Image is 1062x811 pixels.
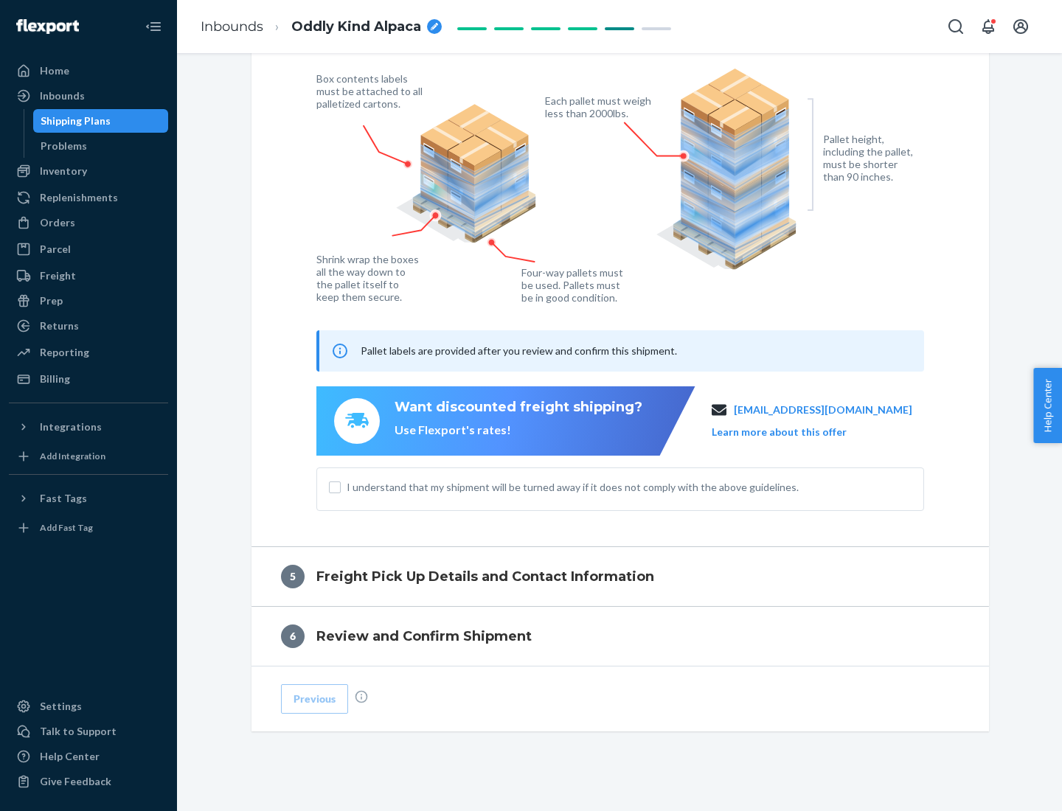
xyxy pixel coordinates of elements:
ol: breadcrumbs [189,5,454,49]
span: I understand that my shipment will be turned away if it does not comply with the above guidelines. [347,480,912,495]
figcaption: Each pallet must weigh less than 2000lbs. [545,94,655,119]
a: Returns [9,314,168,338]
button: Previous [281,684,348,714]
div: Add Integration [40,450,105,462]
button: Help Center [1033,368,1062,443]
button: Open account menu [1006,12,1035,41]
a: Add Fast Tag [9,516,168,540]
div: Parcel [40,242,71,257]
div: Orders [40,215,75,230]
div: Inventory [40,164,87,178]
div: Integrations [40,420,102,434]
h4: Review and Confirm Shipment [316,627,532,646]
h4: Freight Pick Up Details and Contact Information [316,567,654,586]
div: Use Flexport's rates! [395,422,642,439]
div: Returns [40,319,79,333]
img: Flexport logo [16,19,79,34]
div: Inbounds [40,88,85,103]
button: Give Feedback [9,770,168,793]
a: [EMAIL_ADDRESS][DOMAIN_NAME] [734,403,912,417]
a: Help Center [9,745,168,768]
a: Inventory [9,159,168,183]
figcaption: Four-way pallets must be used. Pallets must be in good condition. [521,266,624,304]
div: Help Center [40,749,100,764]
div: Replenishments [40,190,118,205]
button: Integrations [9,415,168,439]
button: Open notifications [974,12,1003,41]
button: Close Navigation [139,12,168,41]
a: Add Integration [9,445,168,468]
div: Home [40,63,69,78]
figcaption: Shrink wrap the boxes all the way down to the pallet itself to keep them secure. [316,253,422,303]
a: Inbounds [9,84,168,108]
div: Problems [41,139,87,153]
button: Fast Tags [9,487,168,510]
a: Reporting [9,341,168,364]
div: Billing [40,372,70,386]
div: Prep [40,293,63,308]
div: Freight [40,268,76,283]
button: 5Freight Pick Up Details and Contact Information [251,547,989,606]
div: Want discounted freight shipping? [395,398,642,417]
div: Reporting [40,345,89,360]
button: 6Review and Confirm Shipment [251,607,989,666]
a: Settings [9,695,168,718]
a: Billing [9,367,168,391]
a: Replenishments [9,186,168,209]
a: Talk to Support [9,720,168,743]
figcaption: Pallet height, including the pallet, must be shorter than 90 inches. [823,133,920,183]
a: Shipping Plans [33,109,169,133]
a: Problems [33,134,169,158]
div: Talk to Support [40,724,117,739]
div: Fast Tags [40,491,87,506]
figcaption: Box contents labels must be attached to all palletized cartons. [316,72,426,110]
div: Add Fast Tag [40,521,93,534]
div: Give Feedback [40,774,111,789]
a: Prep [9,289,168,313]
button: Open Search Box [941,12,971,41]
div: 6 [281,624,305,648]
a: Parcel [9,237,168,261]
input: I understand that my shipment will be turned away if it does not comply with the above guidelines. [329,481,341,493]
a: Freight [9,264,168,288]
span: Pallet labels are provided after you review and confirm this shipment. [361,344,677,357]
a: Inbounds [201,18,263,35]
a: Orders [9,211,168,234]
button: Learn more about this offer [712,425,847,439]
div: Settings [40,699,82,714]
a: Home [9,59,168,83]
div: 5 [281,565,305,588]
span: Oddly Kind Alpaca [291,18,421,37]
div: Shipping Plans [41,114,111,128]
